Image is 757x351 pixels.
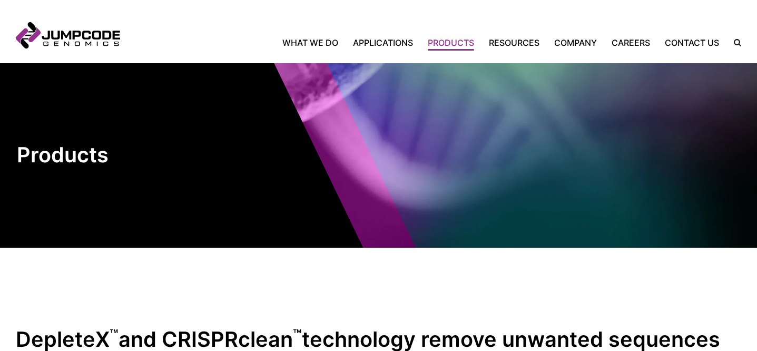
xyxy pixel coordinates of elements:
[120,36,726,49] nav: Primary Navigation
[481,36,547,49] a: Resources
[547,36,604,49] a: Company
[604,36,657,49] a: Careers
[110,326,119,343] sup: ™
[657,36,726,49] a: Contact Us
[17,142,193,169] h1: Products
[282,36,346,49] a: What We Do
[420,36,481,49] a: Products
[346,36,420,49] a: Applications
[726,39,741,46] label: Search the site.
[293,326,302,343] sup: ™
